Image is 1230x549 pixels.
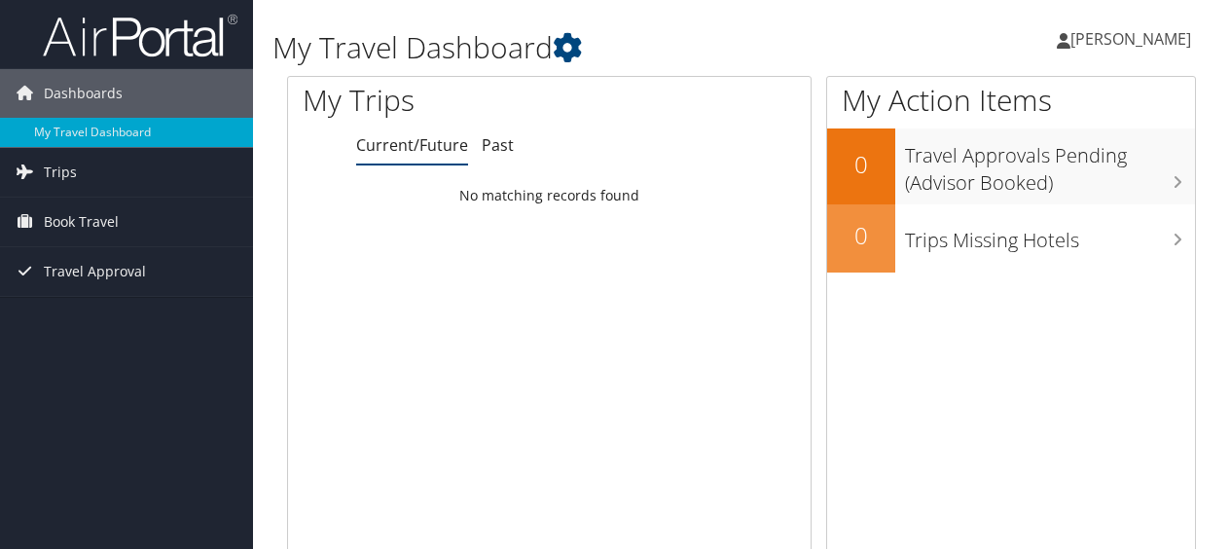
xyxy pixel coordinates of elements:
[482,134,514,156] a: Past
[44,247,146,296] span: Travel Approval
[905,217,1195,254] h3: Trips Missing Hotels
[272,27,898,68] h1: My Travel Dashboard
[44,198,119,246] span: Book Travel
[827,80,1195,121] h1: My Action Items
[288,178,811,213] td: No matching records found
[44,69,123,118] span: Dashboards
[356,134,468,156] a: Current/Future
[44,148,77,197] span: Trips
[43,13,237,58] img: airportal-logo.png
[827,219,895,252] h2: 0
[1070,28,1191,50] span: [PERSON_NAME]
[905,132,1195,197] h3: Travel Approvals Pending (Advisor Booked)
[827,204,1195,273] a: 0Trips Missing Hotels
[827,148,895,181] h2: 0
[827,128,1195,203] a: 0Travel Approvals Pending (Advisor Booked)
[303,80,578,121] h1: My Trips
[1057,10,1211,68] a: [PERSON_NAME]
